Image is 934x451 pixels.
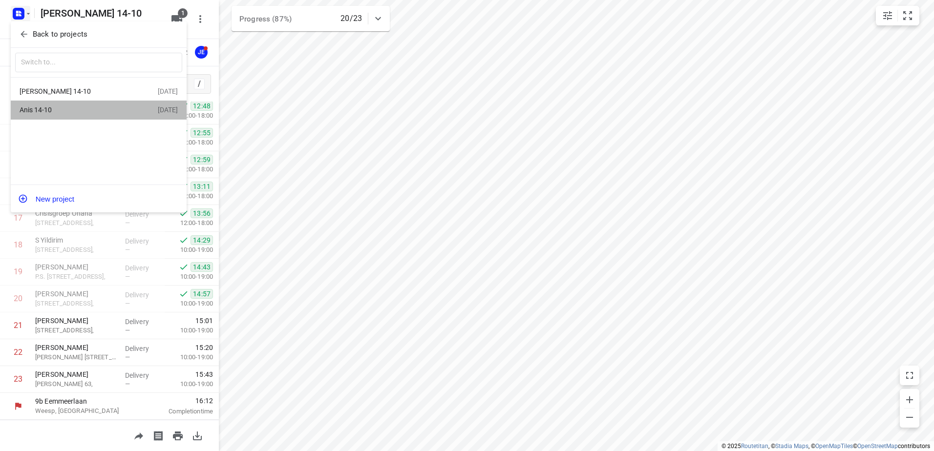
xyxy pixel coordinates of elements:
[20,106,132,114] div: Anis 14-10
[11,189,187,208] button: New project
[20,87,132,95] div: [PERSON_NAME] 14-10
[15,26,182,42] button: Back to projects
[15,53,182,73] input: Switch to...
[33,29,87,40] p: Back to projects
[11,101,187,120] div: Anis 14-10[DATE]
[11,82,187,101] div: [PERSON_NAME] 14-10[DATE]
[158,87,178,95] div: [DATE]
[158,106,178,114] div: [DATE]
